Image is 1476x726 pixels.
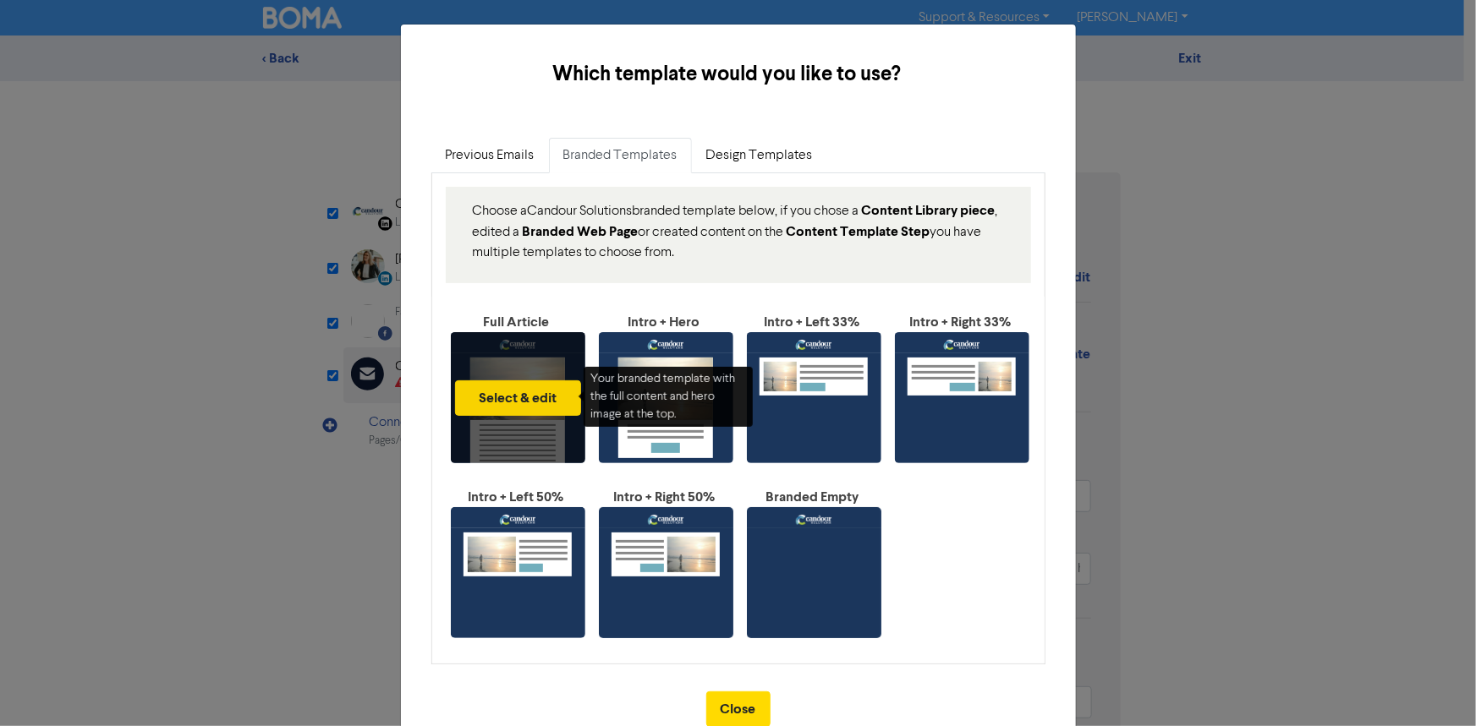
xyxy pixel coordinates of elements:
[745,312,880,332] div: Intro + Left 33%
[862,202,996,219] strong: Content Library piece
[473,200,1004,263] p: Choose a Candour Solutions branded template below, if you chose a , edited a or created content o...
[584,367,753,427] div: Your branded template with the full content and hero image at the top.
[597,312,732,332] div: Intro + Hero
[745,487,880,507] div: Branded Empty
[449,487,584,507] div: Intro + Left 50%
[597,487,732,507] div: Intro + Right 50%
[787,223,930,240] strong: Content Template Step
[449,312,584,332] div: Full Article
[414,59,1040,90] h5: Which template would you like to use?
[549,138,692,173] a: Branded Templates
[1391,645,1476,726] iframe: Chat Widget
[692,138,827,173] a: Design Templates
[455,380,581,416] button: Select & edit
[893,312,1028,332] div: Intro + Right 33%
[523,223,639,240] strong: Branded Web Page
[431,138,549,173] a: Previous Emails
